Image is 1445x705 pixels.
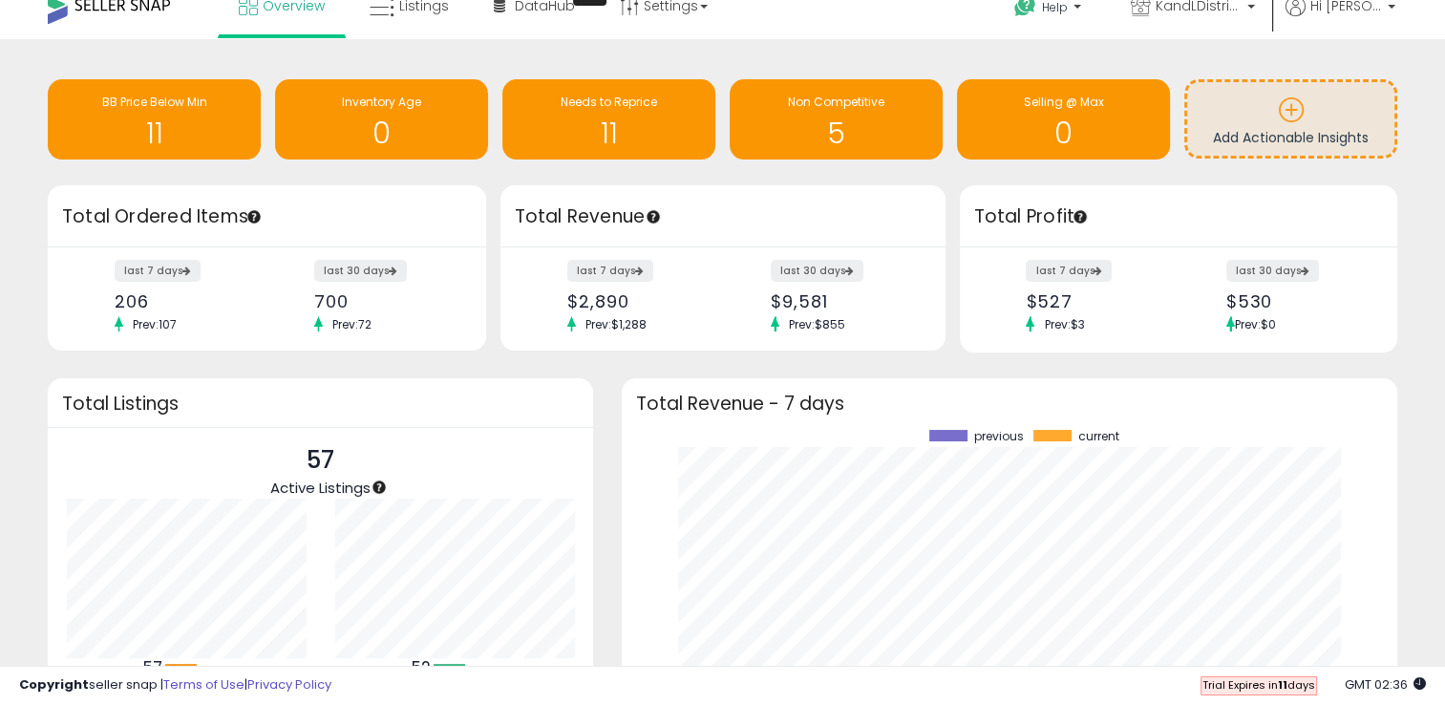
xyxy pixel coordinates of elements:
[48,79,261,160] a: BB Price Below Min 11
[645,208,662,225] div: Tooltip anchor
[974,430,1024,443] span: previous
[512,117,706,149] h1: 11
[1235,316,1276,332] span: Prev: $0
[567,291,709,311] div: $2,890
[245,208,263,225] div: Tooltip anchor
[371,479,388,496] div: Tooltip anchor
[730,79,943,160] a: Non Competitive 5
[779,316,855,332] span: Prev: $855
[788,94,884,110] span: Non Competitive
[636,396,1383,411] h3: Total Revenue - 7 days
[1026,291,1163,311] div: $527
[1187,82,1394,156] a: Add Actionable Insights
[115,260,201,282] label: last 7 days
[270,478,371,498] span: Active Listings
[275,79,488,160] a: Inventory Age 0
[1024,94,1104,110] span: Selling @ Max
[967,117,1160,149] h1: 0
[561,94,657,110] span: Needs to Reprice
[57,117,251,149] h1: 11
[1078,430,1119,443] span: current
[115,291,252,311] div: 206
[314,260,407,282] label: last 30 days
[1202,677,1315,693] span: Trial Expires in days
[143,656,162,679] b: 57
[412,656,431,679] b: 52
[1226,291,1364,311] div: $530
[1278,677,1287,693] b: 11
[1226,260,1319,282] label: last 30 days
[163,675,244,694] a: Terms of Use
[974,203,1384,230] h3: Total Profit
[270,442,371,479] p: 57
[576,316,656,332] span: Prev: $1,288
[342,94,421,110] span: Inventory Age
[314,291,452,311] div: 700
[62,396,579,411] h3: Total Listings
[502,79,715,160] a: Needs to Reprice 11
[957,79,1170,160] a: Selling @ Max 0
[19,675,89,694] strong: Copyright
[1026,260,1112,282] label: last 7 days
[323,316,381,332] span: Prev: 72
[1034,316,1094,332] span: Prev: $3
[771,260,863,282] label: last 30 days
[102,94,207,110] span: BB Price Below Min
[247,675,331,694] a: Privacy Policy
[1213,128,1369,147] span: Add Actionable Insights
[1072,208,1089,225] div: Tooltip anchor
[771,291,912,311] div: $9,581
[567,260,653,282] label: last 7 days
[62,203,472,230] h3: Total Ordered Items
[285,117,478,149] h1: 0
[123,316,186,332] span: Prev: 107
[515,203,931,230] h3: Total Revenue
[739,117,933,149] h1: 5
[19,676,331,694] div: seller snap | |
[1345,675,1426,694] span: 2025-08-13 02:36 GMT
